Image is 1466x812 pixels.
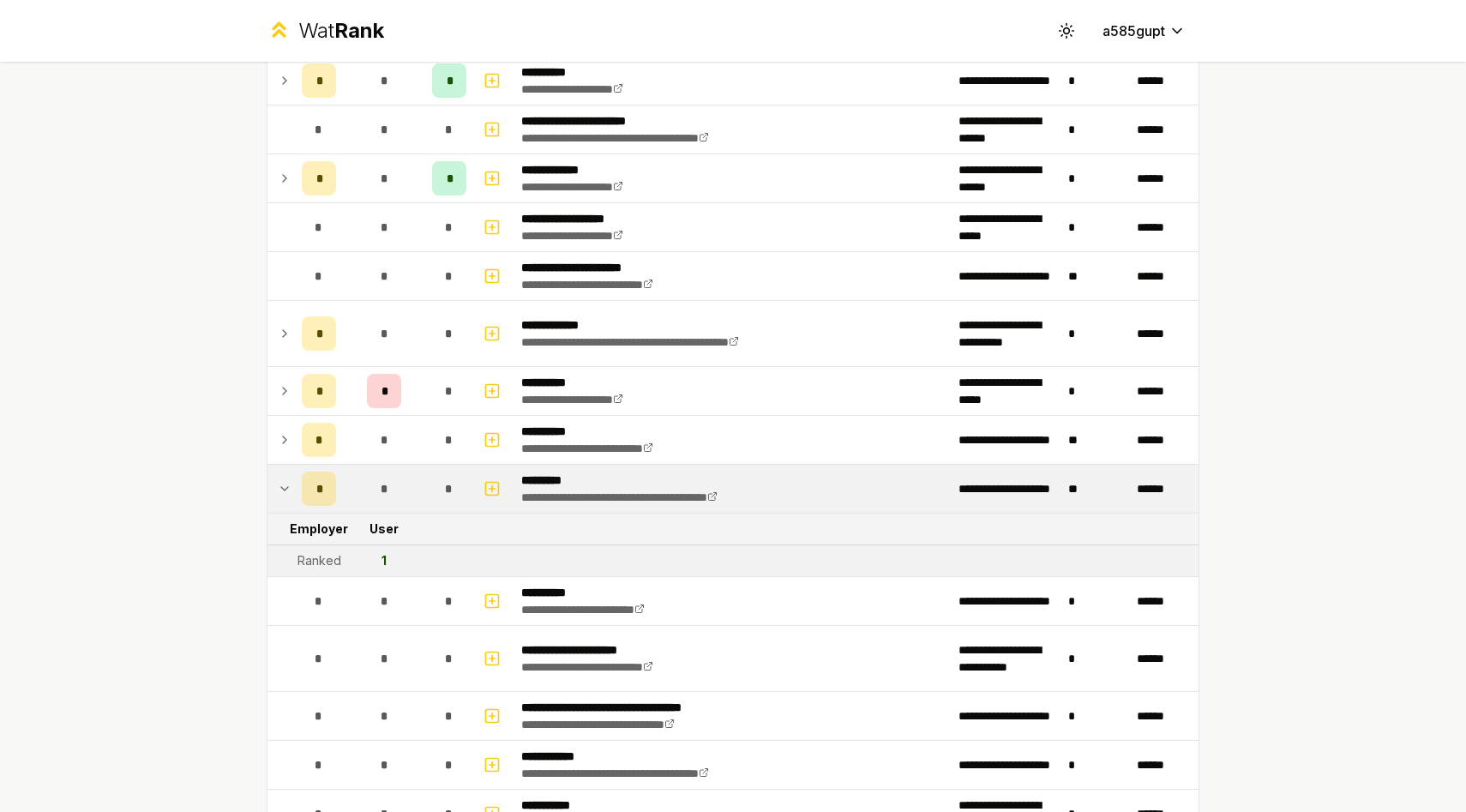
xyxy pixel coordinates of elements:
[298,17,384,45] div: Wat
[343,514,425,544] td: User
[297,552,341,569] div: Ranked
[1089,15,1199,46] button: a585gupt
[334,18,384,43] span: Rank
[382,552,387,569] div: 1
[1103,21,1165,41] span: a585gupt
[267,17,384,45] a: WatRank
[295,514,343,544] td: Employer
